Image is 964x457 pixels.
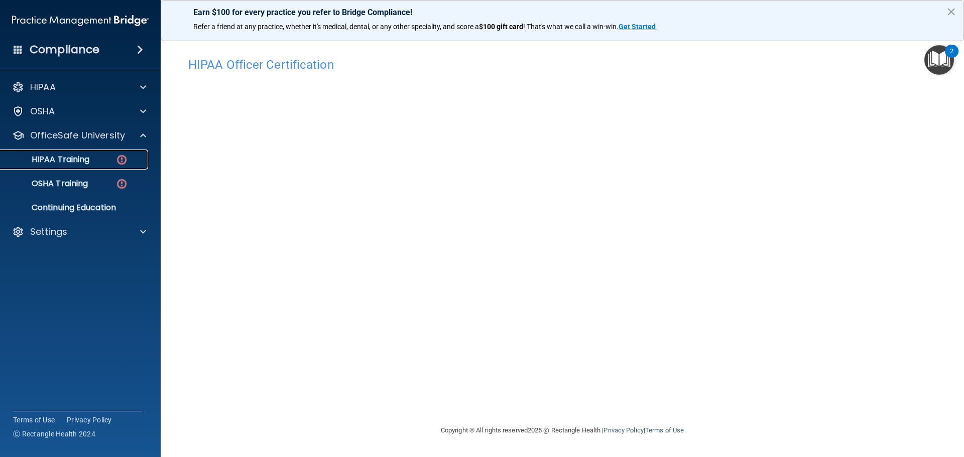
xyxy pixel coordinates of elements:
img: PMB logo [12,11,149,31]
img: danger-circle.6113f641.png [115,178,128,190]
div: 2 [950,51,953,64]
p: OSHA [30,105,55,117]
span: Refer a friend at any practice, whether it's medical, dental, or any other speciality, and score a [193,23,479,31]
p: OfficeSafe University [30,129,125,141]
h4: Compliance [30,43,99,57]
strong: Get Started [619,23,656,31]
a: HIPAA [12,81,146,93]
p: HIPAA Training [7,155,89,165]
img: danger-circle.6113f641.png [115,154,128,166]
a: Settings [12,226,146,238]
button: Open Resource Center, 2 new notifications [924,45,954,75]
a: Privacy Policy [67,415,112,425]
p: Continuing Education [7,203,144,213]
a: Get Started [619,23,657,31]
strong: $100 gift card [479,23,523,31]
p: HIPAA [30,81,56,93]
h4: HIPAA Officer Certification [188,58,936,71]
a: OSHA [12,105,146,117]
a: OfficeSafe University [12,129,146,141]
div: Copyright © All rights reserved 2025 @ Rectangle Health | | [379,414,746,446]
a: Privacy Policy [604,426,643,434]
span: Ⓒ Rectangle Health 2024 [13,429,95,439]
p: OSHA Training [7,179,88,189]
a: Terms of Use [645,426,684,434]
p: Settings [30,226,67,238]
iframe: hipaa-training [188,77,936,403]
button: Close [946,4,956,20]
a: Terms of Use [13,415,55,425]
span: ! That's what we call a win-win. [523,23,619,31]
p: Earn $100 for every practice you refer to Bridge Compliance! [193,8,931,17]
